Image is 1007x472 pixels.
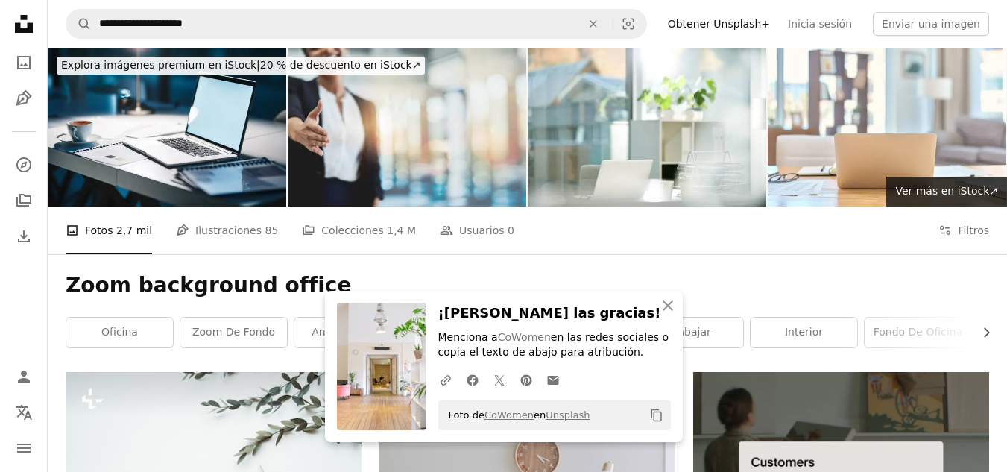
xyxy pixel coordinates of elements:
[498,331,551,343] a: CoWomen
[180,318,287,347] a: zoom de fondo
[768,48,1006,207] img: Foto de una computadora portátil en una oficina vacía
[61,59,260,71] span: Explora imágenes premium en iStock |
[9,221,39,251] a: Historial de descargas
[528,48,766,207] img: Es un espacio que aumenta la productividad
[48,48,286,207] img: El escenario perfecto para completar el trabajo
[48,48,434,84] a: Explora imágenes premium en iStock|20 % de descuento en iStock↗
[873,12,989,36] button: Enviar una imagen
[637,318,743,347] a: trabajar
[938,207,989,254] button: Filtros
[387,222,416,239] span: 1,4 M
[484,409,534,421] a: CoWomen
[9,362,39,391] a: Iniciar sesión / Registrarse
[265,222,278,239] span: 85
[441,403,590,427] span: Foto de en
[459,365,486,394] a: Comparte en Facebook
[9,186,39,215] a: Colecciones
[66,9,647,39] form: Encuentra imágenes en todo el sitio
[9,433,39,463] button: Menú
[9,48,39,78] a: Fotos
[886,177,1007,207] a: Ver más en iStock↗
[438,330,671,360] p: Menciona a en las redes sociales o copia el texto de abajo para atribución.
[176,207,278,254] a: Ilustraciones 85
[751,318,857,347] a: interior
[540,365,566,394] a: Comparte por correo electrónico
[779,12,861,36] a: Inicia sesión
[302,207,416,254] a: Colecciones 1,4 M
[486,365,513,394] a: Comparte en Twitter
[66,10,92,38] button: Buscar en Unsplash
[973,318,989,347] button: desplazar lista a la derecha
[644,403,669,428] button: Copiar al portapapeles
[659,12,779,36] a: Obtener Unsplash+
[9,84,39,113] a: Ilustraciones
[66,318,173,347] a: oficina
[577,10,610,38] button: Borrar
[513,365,540,394] a: Comparte en Pinterest
[610,10,646,38] button: Búsqueda visual
[440,207,514,254] a: Usuarios 0
[66,272,989,299] h1: Zoom background office
[508,222,514,239] span: 0
[9,397,39,427] button: Idioma
[438,303,671,324] h3: ¡[PERSON_NAME] las gracias!
[546,409,590,421] a: Unsplash
[61,59,420,71] span: 20 % de descuento en iStock ↗
[294,318,401,347] a: antecedentes
[895,185,998,197] span: Ver más en iStock ↗
[288,48,526,207] img: Apretón de manos, oferta y mujer de negocios o abogada para la presentación, la bienvenida y el t...
[9,150,39,180] a: Explorar
[865,318,971,347] a: fondo de oficina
